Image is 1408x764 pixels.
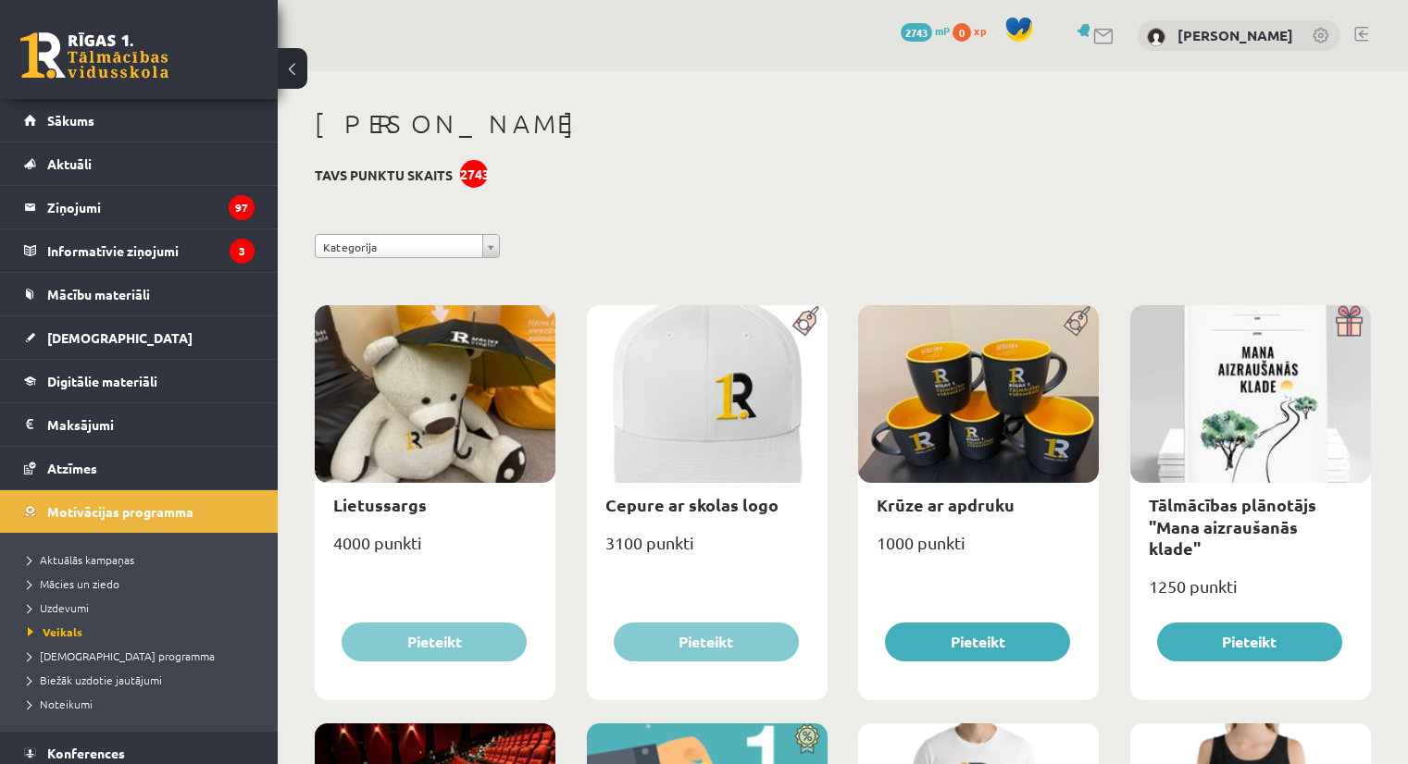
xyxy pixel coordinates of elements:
[1177,26,1293,44] a: [PERSON_NAME]
[24,229,255,272] a: Informatīvie ziņojumi3
[20,32,168,79] a: Rīgas 1. Tālmācības vidusskola
[28,551,259,568] a: Aktuālās kampaņas
[315,234,500,258] a: Kategorija
[47,286,150,302] span: Mācību materiāli
[342,622,527,661] button: Pieteikt
[47,329,193,346] span: [DEMOGRAPHIC_DATA]
[1147,28,1165,46] img: Viktorija Paņuhno
[24,273,255,315] a: Mācību materiāli
[24,490,255,533] a: Motivācijas programma
[605,494,779,515] a: Cepure ar skolas logo
[28,696,93,711] span: Noteikumi
[858,527,1099,573] div: 1000 punkti
[28,576,119,591] span: Mācies un ziedo
[315,527,555,573] div: 4000 punkti
[230,239,255,264] i: 3
[1157,622,1342,661] button: Pieteikt
[28,647,259,664] a: [DEMOGRAPHIC_DATA] programma
[953,23,995,38] a: 0 xp
[47,229,255,272] legend: Informatīvie ziņojumi
[28,696,259,712] a: Noteikumi
[24,186,255,228] a: Ziņojumi97
[315,108,1371,140] h1: [PERSON_NAME]
[953,23,971,42] span: 0
[587,527,828,573] div: 3100 punkti
[47,186,255,228] legend: Ziņojumi
[1130,571,1371,617] div: 1250 punkti
[323,235,475,259] span: Kategorija
[47,112,94,129] span: Sākums
[229,195,255,220] i: 97
[974,23,986,38] span: xp
[614,622,799,661] button: Pieteikt
[935,23,950,38] span: mP
[28,575,259,592] a: Mācies un ziedo
[47,460,97,476] span: Atzīmes
[47,745,125,761] span: Konferences
[1149,494,1316,559] a: Tālmācības plānotājs "Mana aizraušanās klade"
[877,494,1015,515] a: Krūze ar apdruku
[901,23,950,38] a: 2743 mP
[333,494,427,515] a: Lietussargs
[28,624,82,639] span: Veikals
[786,305,828,337] img: Populāra prece
[1057,305,1099,337] img: Populāra prece
[24,142,255,185] a: Aktuāli
[47,503,193,520] span: Motivācijas programma
[786,723,828,755] img: Atlaide
[47,403,255,446] legend: Maksājumi
[28,648,215,663] span: [DEMOGRAPHIC_DATA] programma
[1329,305,1371,337] img: Dāvana ar pārsteigumu
[885,622,1070,661] button: Pieteikt
[28,672,162,687] span: Biežāk uzdotie jautājumi
[28,599,259,616] a: Uzdevumi
[47,155,92,172] span: Aktuāli
[28,600,89,615] span: Uzdevumi
[24,99,255,142] a: Sākums
[901,23,932,42] span: 2743
[28,552,134,567] span: Aktuālās kampaņas
[28,623,259,640] a: Veikals
[460,160,488,188] div: 2743
[28,672,259,688] a: Biežāk uzdotie jautājumi
[24,316,255,359] a: [DEMOGRAPHIC_DATA]
[24,403,255,446] a: Maksājumi
[315,167,453,183] h3: Tavs punktu skaits
[24,447,255,489] a: Atzīmes
[24,360,255,402] a: Digitālie materiāli
[47,373,157,389] span: Digitālie materiāli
